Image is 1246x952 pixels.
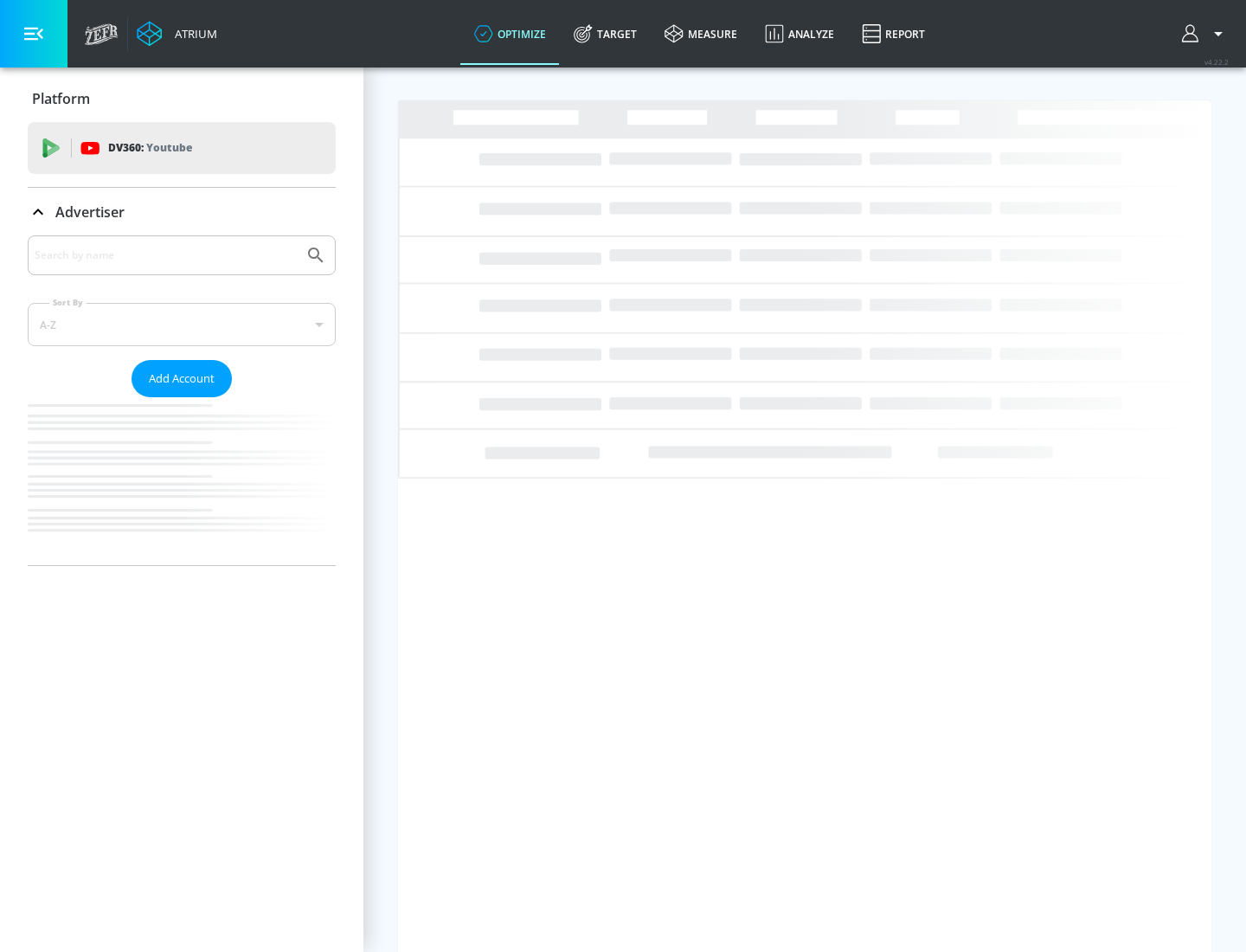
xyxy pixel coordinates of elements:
[108,138,192,158] p: DV360:
[137,21,217,47] a: Atrium
[28,397,336,565] nav: list of Advertiser
[651,3,751,65] a: measure
[55,203,125,222] p: Advertiser
[560,3,651,65] a: Target
[168,26,217,42] div: Atrium
[28,122,336,174] div: DV360: Youtube
[848,3,939,65] a: Report
[35,244,297,267] input: Search by name
[460,3,560,65] a: optimize
[32,89,90,108] p: Platform
[149,369,215,389] span: Add Account
[28,74,336,123] div: Platform
[146,138,192,157] p: Youtube
[28,188,336,236] div: Advertiser
[1204,57,1229,67] span: v 4.22.2
[751,3,848,65] a: Analyze
[132,360,232,397] button: Add Account
[28,303,336,346] div: A-Z
[28,235,336,565] div: Advertiser
[49,297,87,308] label: Sort By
